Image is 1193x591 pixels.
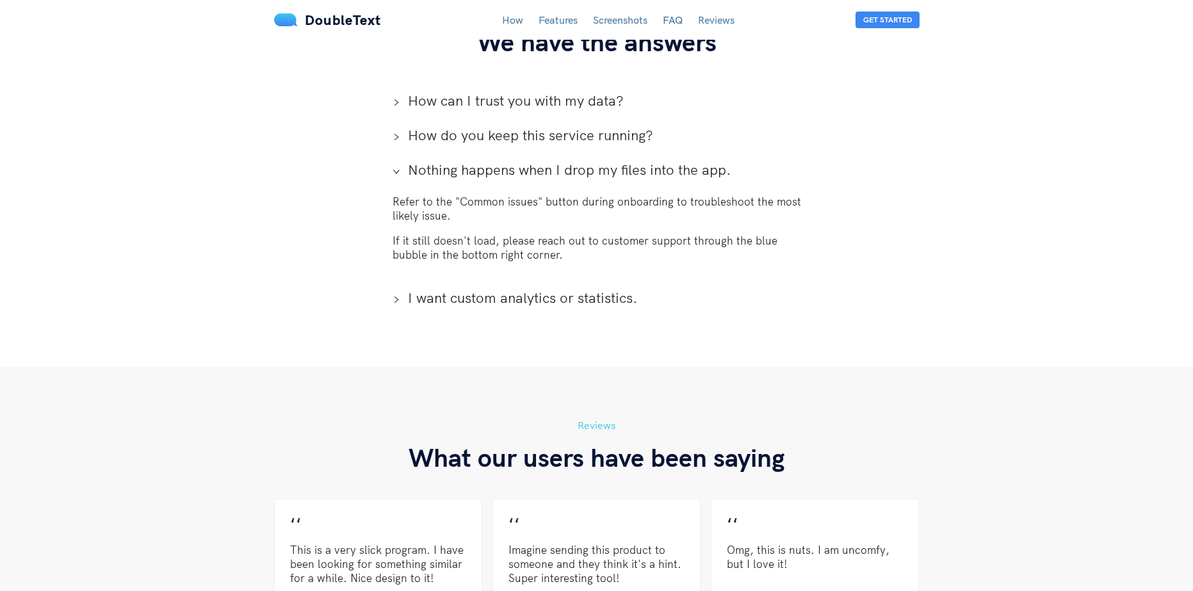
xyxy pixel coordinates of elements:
[698,13,734,26] a: Reviews
[305,11,381,29] span: DoubleText
[408,91,801,110] span: How can I trust you with my data?
[290,515,466,534] h4: ʻʻ
[408,288,801,307] span: I want custom analytics or statistics.
[382,280,811,315] div: I want custom analytics or statistics.
[274,441,920,473] h3: What our users have been saying
[593,13,647,26] a: Screenshots
[393,234,801,262] p: If it still doesn't load, please reach out to customer support through the blue bubble in the bot...
[393,195,801,223] p: Refer to the "Common issues" button during onboarding to troubleshoot the most likely issue.
[727,515,903,534] h4: ʻʻ
[539,13,578,26] a: Features
[382,118,811,152] div: How do you keep this service running?
[290,543,466,585] p: This is a very slick program. I have been looking for something similar for a while. Nice design ...
[393,133,400,141] span: right
[274,11,381,29] a: DoubleText
[856,12,920,28] button: Get Started
[393,168,400,175] span: right
[393,296,400,304] span: right
[508,543,685,585] p: Imagine sending this product to someone and they think it's a hint. Super interesting tool!
[727,543,903,571] p: Omg, this is nuts. I am uncomfy, but I love it!
[393,99,400,106] span: right
[663,13,683,26] a: FAQ
[508,515,685,534] h4: ʻʻ
[382,152,811,187] div: Nothing happens when I drop my files into the app.
[382,83,811,118] div: How can I trust you with my data?
[408,125,801,145] span: How do you keep this service running?
[274,13,298,26] img: mS3x8y1f88AAAAABJRU5ErkJggg==
[274,417,920,433] h5: Reviews
[408,160,801,179] span: Nothing happens when I drop my files into the app.
[502,13,523,26] a: How
[274,26,920,58] h3: We have the answers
